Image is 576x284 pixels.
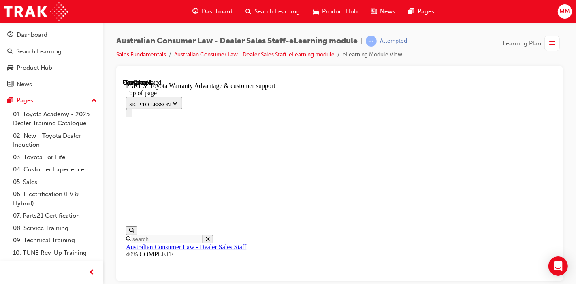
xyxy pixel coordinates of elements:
[186,3,239,20] a: guage-iconDashboard
[558,4,572,19] button: MM
[380,7,395,16] span: News
[254,7,300,16] span: Search Learning
[3,77,100,92] a: News
[3,172,431,179] div: 40% COMPLETE
[17,63,52,73] div: Product Hub
[408,6,414,17] span: pages-icon
[306,3,364,20] a: car-iconProduct Hub
[116,36,358,46] span: Australian Consumer Law - Dealer Sales Staff-eLearning module
[380,37,407,45] div: Attempted
[245,6,251,17] span: search-icon
[3,93,100,108] button: Pages
[7,81,13,88] span: news-icon
[16,47,62,56] div: Search Learning
[10,163,100,176] a: 04. Customer Experience
[503,39,541,48] span: Learning Plan
[89,268,95,278] span: prev-icon
[10,188,100,209] a: 06. Electrification (EV & Hybrid)
[10,176,100,188] a: 05. Sales
[10,247,100,259] a: 10. TUNE Rev-Up Training
[3,30,10,38] button: Close navigation menu
[364,3,402,20] a: news-iconNews
[7,48,13,56] span: search-icon
[503,36,563,51] button: Learning Plan
[7,64,13,72] span: car-icon
[3,3,431,11] div: PART 3: Toyota Warranty Advantage & customer support
[371,6,377,17] span: news-icon
[3,28,100,43] a: Dashboard
[559,7,570,16] span: MM
[343,50,402,60] li: eLearning Module View
[17,80,32,89] div: News
[17,30,47,40] div: Dashboard
[192,6,198,17] span: guage-icon
[549,38,555,49] span: list-icon
[202,7,233,16] span: Dashboard
[3,11,431,18] div: Top of page
[313,6,319,17] span: car-icon
[10,130,100,151] a: 02. New - Toyota Dealer Induction
[3,44,100,59] a: Search Learning
[116,51,166,58] a: Sales Fundamentals
[7,97,13,105] span: pages-icon
[80,156,90,164] button: Close search menu
[418,7,434,16] span: Pages
[3,147,15,156] button: Open search menu
[174,51,335,58] a: Australian Consumer Law - Dealer Sales Staff-eLearning module
[17,96,33,105] div: Pages
[10,209,100,222] a: 07. Parts21 Certification
[239,3,306,20] a: search-iconSearch Learning
[8,156,80,164] input: Search
[91,96,97,106] span: up-icon
[10,259,100,271] a: All Pages
[7,32,13,39] span: guage-icon
[361,36,363,46] span: |
[3,164,124,171] a: Australian Consumer Law - Dealer Sales Staff
[10,222,100,235] a: 08. Service Training
[548,256,568,276] div: Open Intercom Messenger
[3,26,100,93] button: DashboardSearch LearningProduct HubNews
[322,7,358,16] span: Product Hub
[402,3,441,20] a: pages-iconPages
[4,2,68,21] img: Trak
[10,151,100,164] a: 03. Toyota For Life
[3,18,60,30] button: SKIP TO LESSON
[3,60,100,75] a: Product Hub
[366,36,377,47] span: learningRecordVerb_ATTEMPT-icon
[6,22,56,28] span: SKIP TO LESSON
[10,234,100,247] a: 09. Technical Training
[10,108,100,130] a: 01. Toyota Academy - 2025 Dealer Training Catalogue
